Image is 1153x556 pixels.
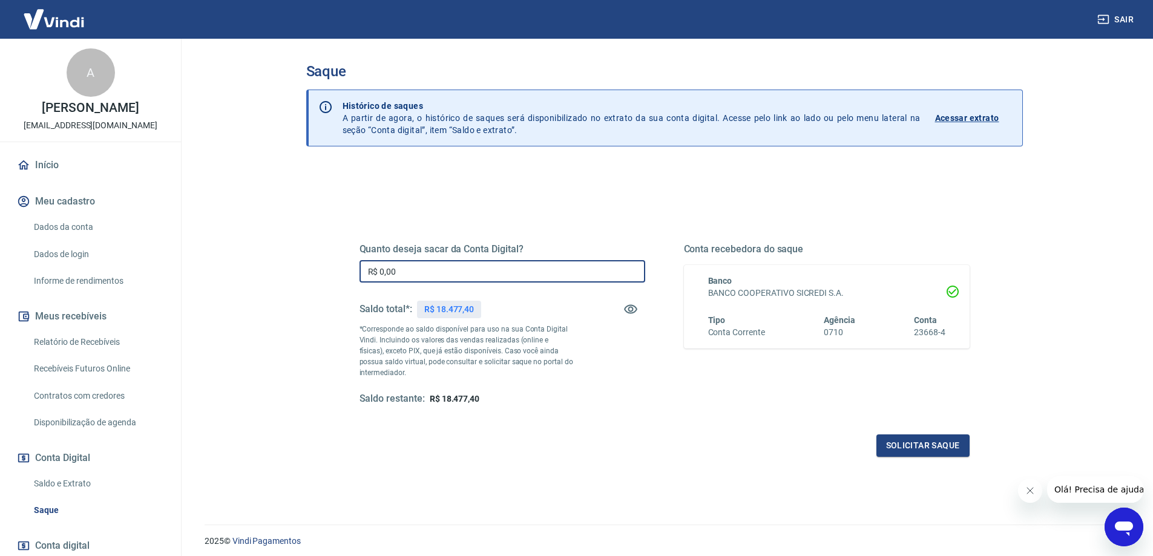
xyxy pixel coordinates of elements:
h6: 23668-4 [914,326,945,339]
a: Acessar extrato [935,100,1013,136]
button: Meu cadastro [15,188,166,215]
a: Recebíveis Futuros Online [29,356,166,381]
p: [PERSON_NAME] [42,102,139,114]
p: 2025 © [205,535,1124,548]
a: Informe de rendimentos [29,269,166,293]
h5: Saldo total*: [360,303,412,315]
h6: Conta Corrente [708,326,765,339]
iframe: Fechar mensagem [1018,479,1042,503]
span: Conta digital [35,537,90,554]
span: Agência [824,315,855,325]
p: Acessar extrato [935,112,999,124]
span: Olá! Precisa de ajuda? [7,8,102,18]
span: R$ 18.477,40 [430,394,479,404]
iframe: Mensagem da empresa [1047,476,1143,503]
a: Contratos com credores [29,384,166,408]
a: Vindi Pagamentos [232,536,301,546]
span: Banco [708,276,732,286]
a: Disponibilização de agenda [29,410,166,435]
button: Meus recebíveis [15,303,166,330]
h6: 0710 [824,326,855,339]
button: Conta Digital [15,445,166,471]
h5: Conta recebedora do saque [684,243,970,255]
button: Solicitar saque [876,434,970,457]
h3: Saque [306,63,1023,80]
button: Sair [1095,8,1138,31]
a: Dados de login [29,242,166,267]
a: Início [15,152,166,178]
p: Histórico de saques [343,100,921,112]
p: R$ 18.477,40 [424,303,474,316]
a: Dados da conta [29,215,166,240]
h5: Quanto deseja sacar da Conta Digital? [360,243,645,255]
iframe: Botão para abrir a janela de mensagens [1105,508,1143,546]
span: Conta [914,315,937,325]
a: Saldo e Extrato [29,471,166,496]
div: A [67,48,115,97]
p: A partir de agora, o histórico de saques será disponibilizado no extrato da sua conta digital. Ac... [343,100,921,136]
h6: BANCO COOPERATIVO SICREDI S.A. [708,287,945,299]
span: Tipo [708,315,726,325]
a: Saque [29,498,166,523]
img: Vindi [15,1,93,38]
a: Relatório de Recebíveis [29,330,166,355]
h5: Saldo restante: [360,393,425,405]
p: *Corresponde ao saldo disponível para uso na sua Conta Digital Vindi. Incluindo os valores das ve... [360,324,574,378]
p: [EMAIL_ADDRESS][DOMAIN_NAME] [24,119,157,132]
